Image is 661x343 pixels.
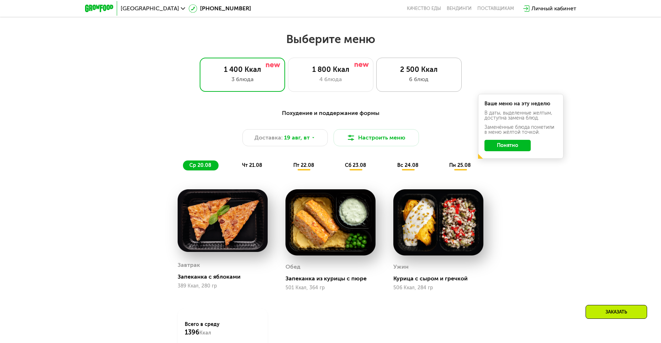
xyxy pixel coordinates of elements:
[334,129,419,146] button: Настроить меню
[199,330,211,336] span: Ккал
[477,6,514,11] div: поставщикам
[285,285,376,291] div: 501 Ккал, 364 гр
[393,262,409,272] div: Ужин
[121,6,179,11] span: [GEOGRAPHIC_DATA]
[449,162,471,168] span: пн 25.08
[397,162,419,168] span: вс 24.08
[207,65,278,74] div: 1 400 Ккал
[189,4,251,13] a: [PHONE_NUMBER]
[284,133,310,142] span: 19 авг, вт
[285,275,381,282] div: Запеканка из курицы с пюре
[242,162,262,168] span: чт 21.08
[178,283,268,289] div: 389 Ккал, 280 гр
[384,75,454,84] div: 6 блюд
[23,32,638,46] h2: Выберите меню
[393,275,489,282] div: Курица с сыром и гречкой
[345,162,366,168] span: сб 23.08
[384,65,454,74] div: 2 500 Ккал
[407,6,441,11] a: Качество еды
[484,125,557,135] div: Заменённые блюда пометили в меню жёлтой точкой.
[295,65,366,74] div: 1 800 Ккал
[178,260,200,270] div: Завтрак
[255,133,283,142] span: Доставка:
[447,6,472,11] a: Вендинги
[484,140,531,151] button: Понятно
[285,262,300,272] div: Обед
[293,162,314,168] span: пт 22.08
[484,101,557,106] div: Ваше меню на эту неделю
[185,321,261,337] div: Всего в среду
[484,111,557,121] div: В даты, выделенные желтым, доступна замена блюд.
[295,75,366,84] div: 4 блюда
[586,305,647,319] div: Заказать
[531,4,576,13] div: Личный кабинет
[178,273,273,280] div: Запеканка с яблоками
[185,328,199,336] span: 1396
[189,162,211,168] span: ср 20.08
[120,109,541,118] div: Похудение и поддержание формы
[393,285,483,291] div: 506 Ккал, 284 гр
[207,75,278,84] div: 3 блюда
